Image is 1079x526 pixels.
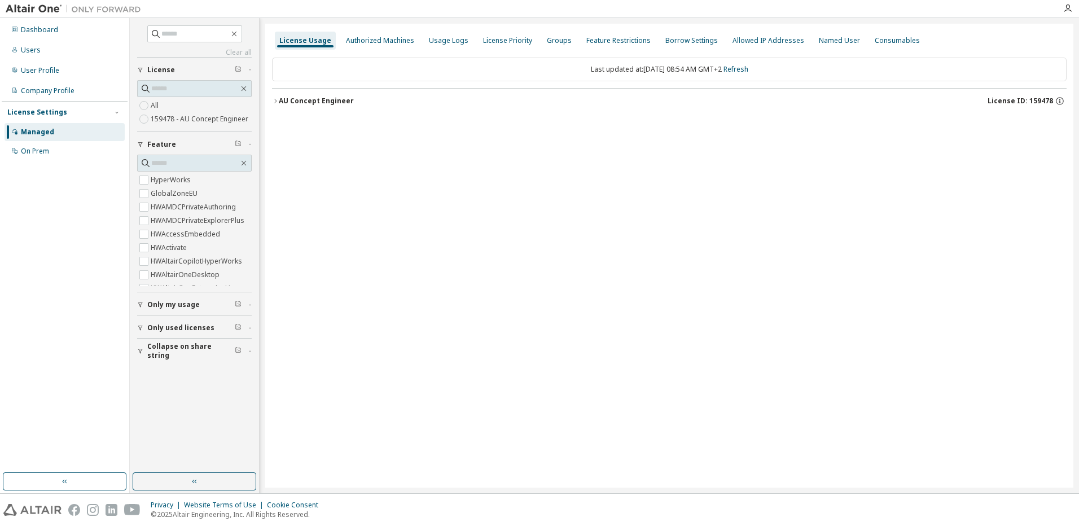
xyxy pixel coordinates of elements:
span: Only used licenses [147,323,214,332]
img: altair_logo.svg [3,504,62,516]
a: Clear all [137,48,252,57]
div: License Usage [279,36,331,45]
img: youtube.svg [124,504,141,516]
div: Managed [21,128,54,137]
button: Only used licenses [137,315,252,340]
div: Dashboard [21,25,58,34]
span: Clear filter [235,323,242,332]
img: linkedin.svg [106,504,117,516]
span: Collapse on share string [147,342,235,360]
div: Feature Restrictions [586,36,651,45]
span: Clear filter [235,65,242,74]
label: GlobalZoneEU [151,187,200,200]
label: All [151,99,161,112]
img: facebook.svg [68,504,80,516]
div: Borrow Settings [665,36,718,45]
label: HWAltairCopilotHyperWorks [151,255,244,268]
div: User Profile [21,66,59,75]
span: Only my usage [147,300,200,309]
button: Only my usage [137,292,252,317]
span: Clear filter [235,347,242,356]
img: instagram.svg [87,504,99,516]
label: HyperWorks [151,173,193,187]
span: License [147,65,175,74]
button: Collapse on share string [137,339,252,363]
div: Authorized Machines [346,36,414,45]
div: License Settings [7,108,67,117]
div: Last updated at: [DATE] 08:54 AM GMT+2 [272,58,1067,81]
label: HWAMDCPrivateAuthoring [151,200,238,214]
span: Feature [147,140,176,149]
div: Usage Logs [429,36,468,45]
div: Company Profile [21,86,74,95]
div: Named User [819,36,860,45]
button: License [137,58,252,82]
div: Cookie Consent [267,501,325,510]
label: HWAltairOneEnterpriseUser [151,282,243,295]
label: HWAltairOneDesktop [151,268,222,282]
a: Refresh [723,64,748,74]
span: License ID: 159478 [988,97,1053,106]
button: AU Concept EngineerLicense ID: 159478 [272,89,1067,113]
div: Groups [547,36,572,45]
div: Website Terms of Use [184,501,267,510]
div: AU Concept Engineer [279,97,354,106]
span: Clear filter [235,140,242,149]
div: Allowed IP Addresses [733,36,804,45]
div: License Priority [483,36,532,45]
img: Altair One [6,3,147,15]
label: HWAMDCPrivateExplorerPlus [151,214,247,227]
div: Privacy [151,501,184,510]
p: © 2025 Altair Engineering, Inc. All Rights Reserved. [151,510,325,519]
div: Consumables [875,36,920,45]
label: HWActivate [151,241,189,255]
div: Users [21,46,41,55]
button: Feature [137,132,252,157]
span: Clear filter [235,300,242,309]
div: On Prem [21,147,49,156]
label: HWAccessEmbedded [151,227,222,241]
label: 159478 - AU Concept Engineer [151,112,251,126]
